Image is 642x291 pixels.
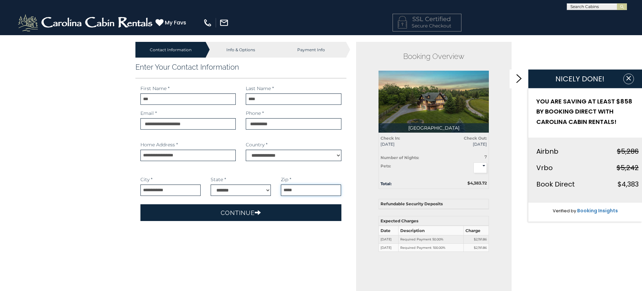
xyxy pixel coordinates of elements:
strike: $5,242 [617,163,639,172]
label: Home Address * [140,141,178,148]
div: $4,383 [618,178,639,190]
span: [DATE] [439,141,487,147]
button: Continue [140,204,341,221]
th: Description [399,226,464,235]
strong: Total: [381,181,392,186]
a: My Favs [155,18,188,27]
h2: Booking Overview [379,52,489,61]
th: Expected Charges [379,216,489,226]
strong: Check In: [381,136,400,141]
strong: Number of Nights: [381,155,419,160]
a: Booking Insights [577,207,618,214]
label: Last Name * [246,85,274,92]
td: [DATE] [379,243,399,252]
td: $2,191.86 [464,235,489,243]
p: Secure Checkout [398,22,456,29]
span: [DATE] [381,141,429,147]
label: City * [140,176,152,183]
td: $2,191.86 [464,243,489,252]
label: State * [211,176,226,183]
div: 7 [458,154,487,160]
span: My Favs [165,18,186,27]
label: First Name * [140,85,170,92]
div: Vrbo [536,162,553,173]
strong: Pets: [381,163,391,168]
label: Zip * [281,176,291,183]
div: $4,383.72 [434,180,492,186]
td: [DATE] [379,235,399,243]
h1: NICELY DONE! [536,75,623,83]
h4: SSL Certified [398,16,456,23]
img: phone-regular-white.png [203,18,212,27]
th: Date [379,226,399,235]
strong: Check Out: [464,136,487,141]
label: Email * [140,110,157,117]
td: Required Payment: 100.00% [399,243,464,252]
label: Country * [246,141,267,148]
img: mail-regular-white.png [219,18,229,27]
th: Refundable Security Deposits [379,199,489,209]
td: Required Payment 50.00% [399,235,464,243]
p: [GEOGRAPHIC_DATA] [379,123,489,133]
th: Charge [464,226,489,235]
h3: Enter Your Contact Information [135,63,346,71]
img: 1753212991_thumbnail.jpeg [379,71,489,133]
img: LOCKICON1.png [398,16,407,28]
strike: $5,286 [617,147,639,156]
label: Phone * [246,110,264,117]
span: Book Direct [536,179,575,189]
span: Verified by [553,208,576,214]
h2: YOU ARE SAVING AT LEAST $858 BY BOOKING DIRECT WITH CAROLINA CABIN RENTALS! [536,96,639,127]
img: White-1-2.png [17,13,155,33]
div: Airbnb [536,146,558,157]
